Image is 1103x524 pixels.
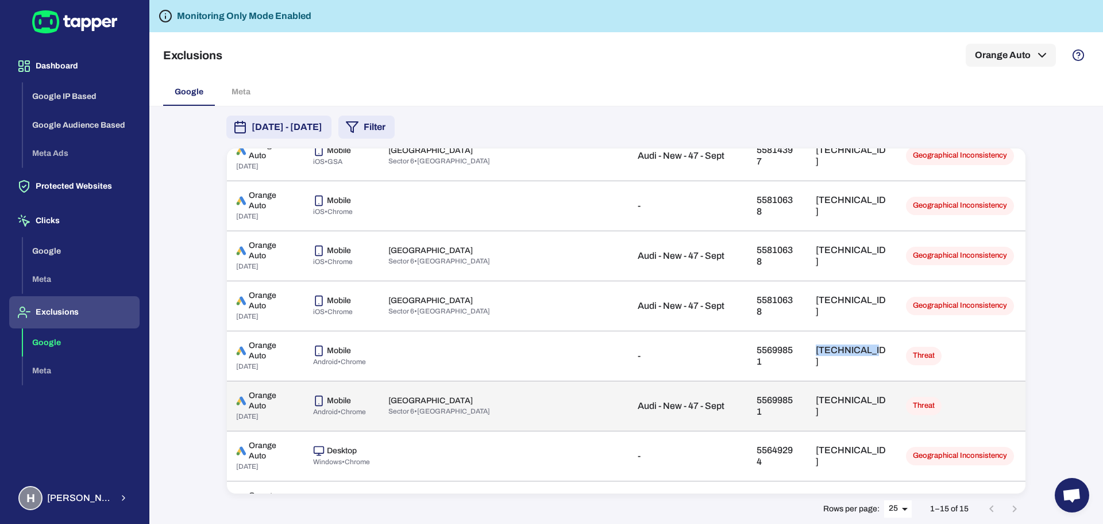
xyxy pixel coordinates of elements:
span: [DATE] [236,462,259,471]
span: [DATE] [236,362,259,370]
button: H[PERSON_NAME] Moaref [9,481,140,515]
a: Google Audience Based [23,119,140,129]
button: [DATE] - [DATE] [226,116,331,139]
span: Geographical Inconsistency [906,451,1014,461]
p: Orange Auto [249,491,295,511]
p: Orange Auto [249,190,295,211]
p: Orange Auto [249,341,295,361]
span: [DATE] [236,162,259,170]
button: Exclusions [9,296,140,328]
button: Protected Websites [9,170,140,202]
p: Rows per page: [823,504,880,514]
p: [TECHNICAL_ID] [816,244,888,267]
a: Google IP Based [23,91,140,101]
span: [DATE] - [DATE] [252,120,322,134]
span: Geographical Inconsistency [906,201,1014,211]
p: [TECHNICAL_ID] [816,144,888,167]
span: [DATE] [236,212,259,220]
div: 25 [884,500,912,517]
span: iOS • GSA [313,158,342,166]
p: Orange Auto [249,240,295,261]
span: Android • Chrome [313,408,366,416]
p: Desktop [327,446,357,456]
button: Dashboard [9,50,140,82]
div: Open chat [1055,478,1089,512]
a: Google [23,245,140,255]
span: Geographical Inconsistency [906,301,1014,311]
p: Orange Auto [249,391,295,411]
p: Audi - New - 47 - Sept [638,150,738,162]
p: Mobile [327,396,351,406]
span: Sector 6 • [GEOGRAPHIC_DATA] [388,157,490,165]
span: iOS • Chrome [313,208,353,216]
span: Threat [906,401,942,411]
p: 55699851 [757,395,797,418]
span: iOS • Chrome [313,308,353,316]
p: 55814397 [757,144,797,167]
span: Geographical Inconsistency [906,251,1014,261]
button: Google [23,328,140,357]
p: [GEOGRAPHIC_DATA] [388,246,473,256]
p: - [638,350,738,362]
span: Sector 6 • [GEOGRAPHIC_DATA] [388,257,490,265]
p: [GEOGRAPHIC_DATA] [388,396,473,406]
p: [GEOGRAPHIC_DATA] [388,146,473,156]
p: [TECHNICAL_ID] [816,194,888,217]
a: Protected Websites [9,181,140,190]
span: [PERSON_NAME] Moaref [47,492,112,504]
p: [TECHNICAL_ID] [816,345,888,368]
svg: Tapper is not blocking any fraudulent activity for this domain [159,9,172,23]
span: Sector 6 • [GEOGRAPHIC_DATA] [388,307,490,315]
button: Filter [338,116,395,139]
p: 55810638 [757,244,797,267]
p: Orange Auto [249,140,295,161]
span: Threat [906,351,942,361]
p: 55810638 [757,194,797,217]
p: [TECHNICAL_ID] [816,445,888,468]
p: [TECHNICAL_ID] [816,294,888,318]
a: Dashboard [9,60,140,70]
p: - [638,200,738,212]
p: 55699851 [757,345,797,368]
p: Orange Auto [249,441,295,461]
p: Mobile [327,246,351,256]
a: Exclusions [9,307,140,316]
span: Windows • Chrome [313,458,370,466]
div: H [18,486,43,510]
p: Mobile [327,296,351,306]
p: Mobile [327,146,351,156]
p: Orange Auto [249,290,295,311]
span: Geographical Inconsistency [906,151,1014,160]
p: 55810638 [757,294,797,318]
button: Google Audience Based [23,111,140,140]
button: Orange Auto [966,44,1056,67]
span: Android • Chrome [313,358,366,366]
span: [DATE] [236,262,259,270]
p: [TECHNICAL_ID] [816,395,888,418]
a: Clicks [9,215,140,225]
p: [GEOGRAPHIC_DATA] [388,296,473,306]
p: Mobile [327,196,351,206]
p: Audi - New - 47 - Sept [638,400,738,412]
span: [DATE] [236,312,259,320]
h6: Monitoring Only Mode Enabled [177,9,311,23]
span: Google [175,87,203,97]
a: Google [23,336,140,346]
p: 55649294 [757,445,797,468]
button: Google [23,237,140,266]
p: - [638,450,738,462]
h5: Exclusions [163,48,222,62]
p: Audi - New - 47 - Sept [638,300,738,312]
p: Audi - New - 47 - Sept [638,250,738,262]
p: Mobile [327,346,351,356]
button: Google IP Based [23,82,140,111]
p: 1–15 of 15 [930,504,969,514]
button: Clicks [9,205,140,237]
span: [DATE] [236,412,259,420]
span: iOS • Chrome [313,258,353,266]
span: Sector 6 • [GEOGRAPHIC_DATA] [388,407,490,415]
